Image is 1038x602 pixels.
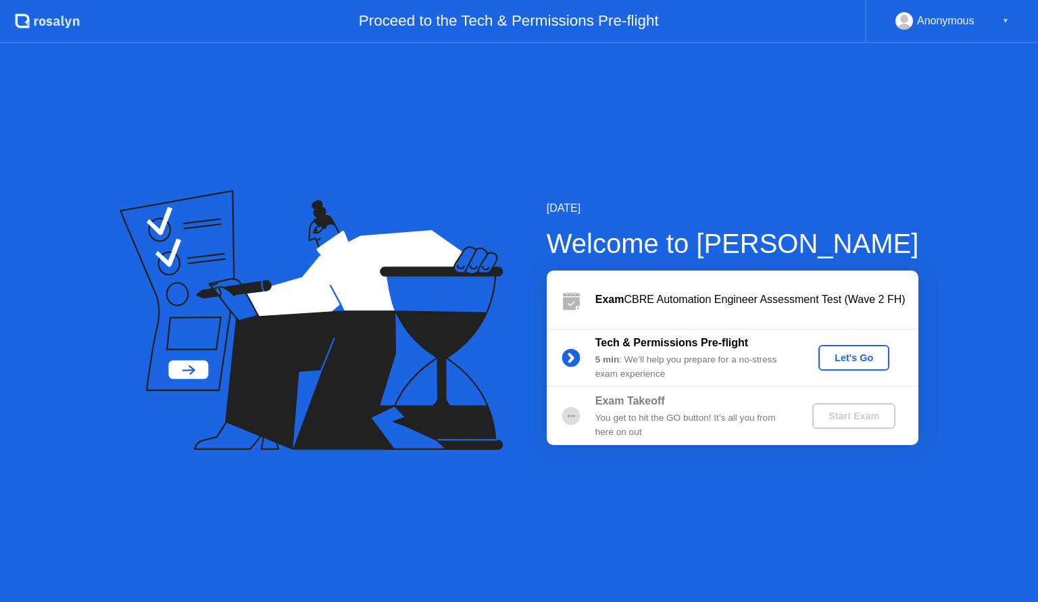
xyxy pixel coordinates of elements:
b: 5 min [595,354,620,365]
div: Let's Go [824,352,884,363]
div: Welcome to [PERSON_NAME] [547,223,919,264]
b: Exam [595,294,624,305]
div: ▼ [1002,12,1009,30]
div: Start Exam [818,411,890,421]
button: Start Exam [812,403,895,429]
div: You get to hit the GO button! It’s all you from here on out [595,411,790,439]
div: Anonymous [917,12,974,30]
b: Tech & Permissions Pre-flight [595,337,748,348]
div: : We’ll help you prepare for a no-stress exam experience [595,353,790,381]
b: Exam Takeoff [595,395,665,407]
div: CBRE Automation Engineer Assessment Test (Wave 2 FH) [595,292,918,308]
div: [DATE] [547,200,919,216]
button: Let's Go [818,345,889,371]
